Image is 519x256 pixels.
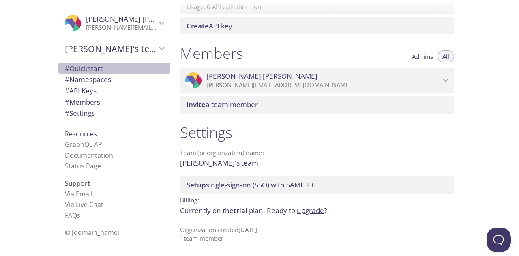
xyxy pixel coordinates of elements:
[58,85,170,97] div: API Keys
[187,21,232,30] span: API key
[65,75,69,84] span: #
[180,17,454,34] div: Create API Key
[65,140,104,149] a: GraphQL API
[58,63,170,74] div: Quickstart
[86,14,197,24] span: [PERSON_NAME] [PERSON_NAME]
[58,10,170,37] div: Shawez Ali
[180,68,454,93] div: Shawez Ali
[58,38,170,59] div: Shawez's team
[180,176,454,194] div: Setup SSO
[65,97,69,107] span: #
[65,86,97,95] span: API Keys
[65,108,95,118] span: Settings
[180,44,243,62] h1: Members
[65,86,69,95] span: #
[180,205,454,216] p: Currently on the plan.
[297,206,324,215] a: upgrade
[65,64,103,73] span: Quickstart
[58,97,170,108] div: Members
[65,129,97,138] span: Resources
[65,161,101,170] a: Status Page
[187,180,206,189] span: Setup
[65,211,80,220] a: FAQ
[86,24,157,32] p: [PERSON_NAME][EMAIL_ADDRESS][DOMAIN_NAME]
[65,108,69,118] span: #
[65,75,111,84] span: Namespaces
[180,226,454,243] p: Organization created [DATE] 1 team member
[187,100,258,109] span: a team member
[65,179,90,188] span: Support
[487,228,511,252] iframe: Help Scout Beacon - Open
[65,43,157,54] span: [PERSON_NAME]'s team
[187,180,316,189] span: single-sign-on (SSO) with SAML 2.0
[187,21,209,30] span: Create
[234,206,247,215] span: trial
[180,123,454,142] h1: Settings
[65,151,113,160] a: Documentation
[65,64,69,73] span: #
[180,96,454,113] div: Invite a team member
[407,50,438,62] button: Admins
[65,228,120,237] span: © [DOMAIN_NAME]
[206,72,317,81] span: [PERSON_NAME] [PERSON_NAME]
[180,194,454,205] p: Billing:
[65,97,100,107] span: Members
[65,189,92,198] a: Via Email
[438,50,454,62] button: All
[58,74,170,85] div: Namespaces
[65,200,103,209] a: Via Live Chat
[58,108,170,119] div: Team Settings
[267,206,327,215] span: Ready to ?
[180,150,264,156] label: Team (or organization) name:
[206,81,440,89] p: [PERSON_NAME][EMAIL_ADDRESS][DOMAIN_NAME]
[77,211,80,220] span: s
[187,100,206,109] span: Invite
